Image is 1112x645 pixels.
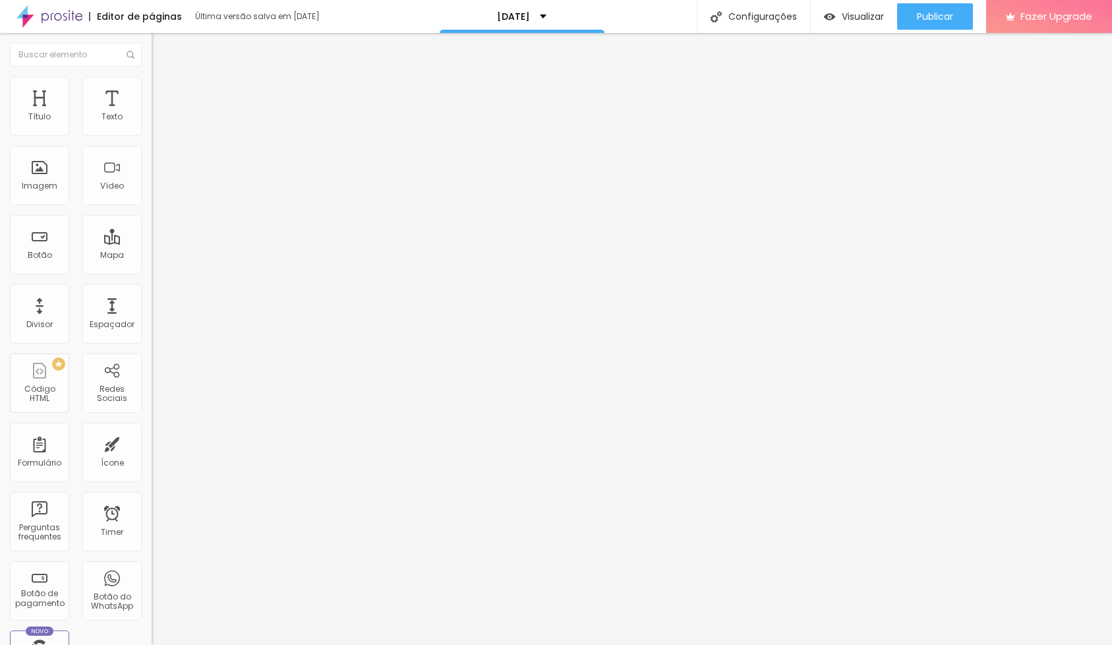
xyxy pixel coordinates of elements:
[18,458,61,468] div: Formulário
[101,458,124,468] div: Ícone
[497,12,530,21] p: [DATE]
[86,384,138,404] div: Redes Sociais
[127,51,134,59] img: Icone
[152,33,1112,645] iframe: Editor
[100,181,124,191] div: Vídeo
[22,181,57,191] div: Imagem
[28,112,51,121] div: Título
[13,523,65,542] div: Perguntas frequentes
[90,320,134,329] div: Espaçador
[100,251,124,260] div: Mapa
[101,528,123,537] div: Timer
[811,3,897,30] button: Visualizar
[10,43,142,67] input: Buscar elemento
[13,589,65,608] div: Botão de pagamento
[26,320,53,329] div: Divisor
[28,251,52,260] div: Botão
[102,112,123,121] div: Texto
[842,11,884,22] span: Visualizar
[824,11,835,22] img: view-1.svg
[711,11,722,22] img: Icone
[13,384,65,404] div: Código HTML
[26,627,54,636] div: Novo
[897,3,973,30] button: Publicar
[195,13,347,20] div: Última versão salva em [DATE]
[1020,11,1092,22] span: Fazer Upgrade
[89,12,182,21] div: Editor de páginas
[917,11,953,22] span: Publicar
[86,592,138,611] div: Botão do WhatsApp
